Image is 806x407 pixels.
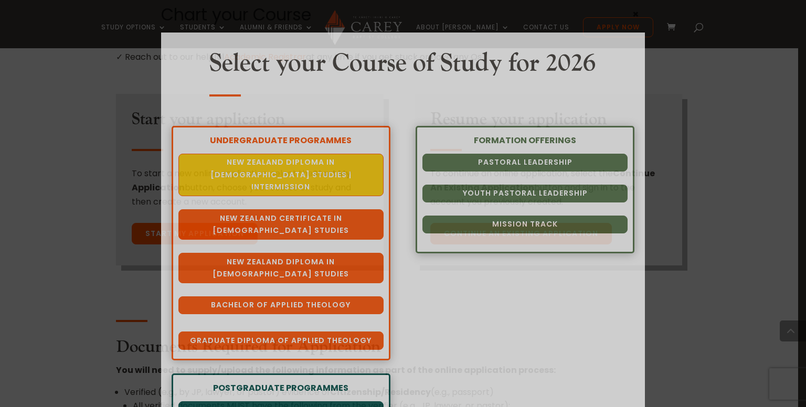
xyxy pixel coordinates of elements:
a: New Zealand Diploma in [DEMOGRAPHIC_DATA] Studies | Intermission [178,154,384,197]
a: Bachelor of Applied Theology [178,296,384,314]
a: Mission Track [422,216,628,233]
a: New Zealand Certificate in [DEMOGRAPHIC_DATA] Studies [178,209,384,240]
h2: Select your Course of Study for 2026 [209,48,596,84]
a: Graduate Diploma of Applied Theology [178,331,384,349]
div: Chart your Course [161,5,645,24]
a: Pastoral Leadership [422,154,628,172]
div: UNDERGRADUATE PROGRAMMES [178,134,384,147]
button: Close [631,9,641,18]
a: Youth Pastoral Leadership [422,185,628,202]
div: POSTGRADUATE PROGRAMMES [178,381,384,394]
a: New Zealand Diploma in [DEMOGRAPHIC_DATA] Studies [178,253,384,283]
div: FORMATION OFFERINGS [422,134,628,147]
